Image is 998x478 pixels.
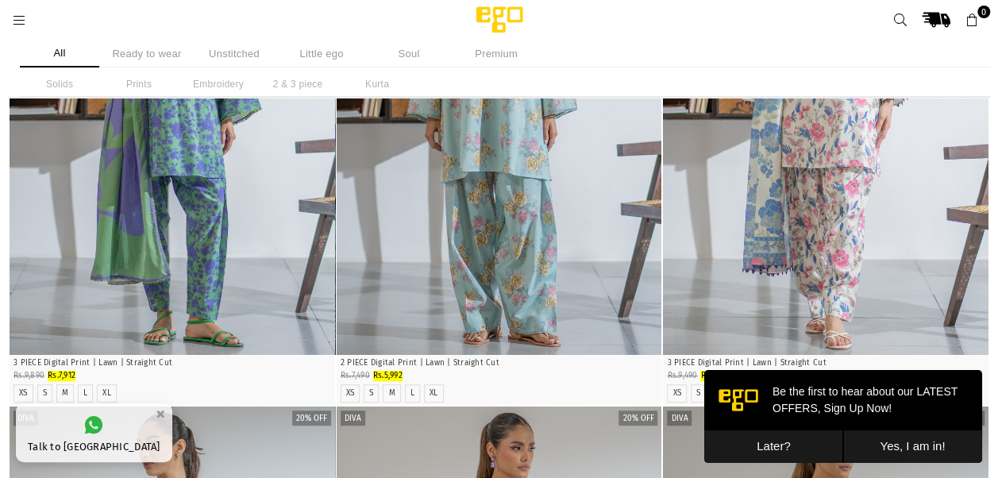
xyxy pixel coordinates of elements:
li: Kurta [337,71,417,97]
label: XS [346,388,355,399]
a: Talk to [GEOGRAPHIC_DATA] [16,403,172,462]
label: 20% off [618,411,657,426]
button: Yes, I am in! [139,60,278,93]
label: M [62,388,68,399]
p: 2 PIECE Digital Print | Lawn | Straight Cut [341,357,658,369]
span: Rs.5,992 [373,371,403,380]
a: 0 [958,6,986,34]
label: L [410,388,414,399]
li: Soul [369,40,449,67]
label: M [388,388,395,399]
p: 3 PIECE Digital Print | Lawn | Straight Cut [13,357,331,369]
label: XS [672,388,681,399]
label: XS [19,388,28,399]
span: Rs.7,912 [48,371,75,380]
li: Ready to wear [107,40,187,67]
label: S [696,388,700,399]
span: Rs.7,592 [700,371,729,380]
iframe: webpush-onsite [704,370,982,462]
label: Diva [341,411,365,426]
label: XL [430,388,438,399]
span: 0 [977,6,990,18]
label: Diva [667,411,692,426]
li: Prints [99,71,179,97]
label: L [83,388,87,399]
a: Search [886,6,915,34]
a: Menu [5,13,33,25]
label: S [369,388,373,399]
span: Rs.9,890 [13,371,44,380]
li: Unstitched [195,40,274,67]
li: 2 & 3 piece [258,71,337,97]
li: Embroidery [179,71,258,97]
li: Solids [20,71,99,97]
label: 20% off [292,411,331,426]
label: S [43,388,47,399]
li: All [20,40,99,67]
li: Premium [457,40,536,67]
img: Ego [432,4,567,36]
p: 3 PIECE Digital Print | Lawn | Straight Cut [667,357,985,369]
span: Rs.7,490 [341,371,370,380]
button: × [151,401,170,427]
li: Little ego [282,40,361,67]
label: Diva [13,411,38,426]
label: XL [102,388,111,399]
span: Rs.9,490 [667,371,697,380]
